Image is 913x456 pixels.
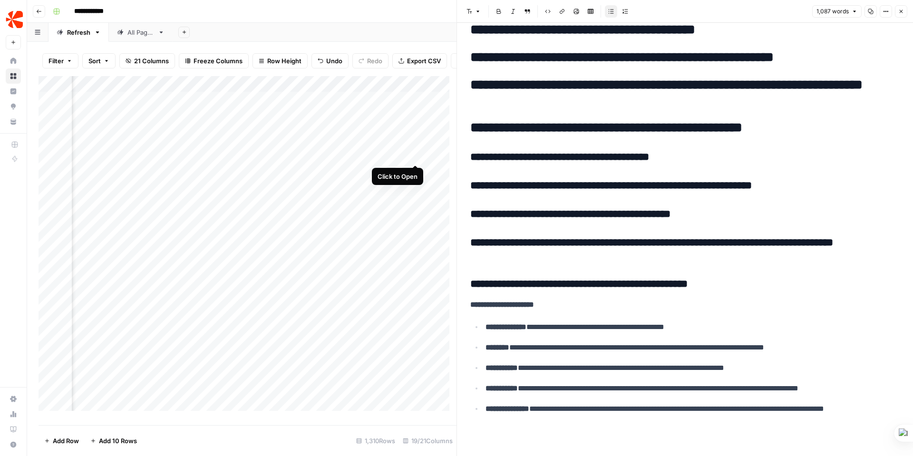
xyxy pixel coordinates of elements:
a: Insights [6,84,21,99]
span: 1,087 words [816,7,849,16]
button: Workspace: ChargebeeOps [6,8,21,31]
span: Freeze Columns [194,56,243,66]
a: All Pages [109,23,173,42]
span: Sort [88,56,101,66]
a: Your Data [6,114,21,129]
button: Freeze Columns [179,53,249,68]
span: Redo [367,56,382,66]
div: Click to Open [378,172,418,181]
button: Export CSV [392,53,447,68]
span: Export CSV [407,56,441,66]
span: Add 10 Rows [99,436,137,446]
button: Help + Support [6,437,21,452]
button: Sort [82,53,116,68]
button: 21 Columns [119,53,175,68]
span: Filter [49,56,64,66]
a: Opportunities [6,99,21,114]
span: 21 Columns [134,56,169,66]
button: Row Height [253,53,308,68]
span: Undo [326,56,342,66]
span: Add Row [53,436,79,446]
button: Undo [311,53,349,68]
a: Browse [6,68,21,84]
div: 1,310 Rows [352,433,399,448]
a: Home [6,53,21,68]
span: Row Height [267,56,301,66]
div: 19/21 Columns [399,433,456,448]
button: Add Row [39,433,85,448]
button: Filter [42,53,78,68]
a: Usage [6,407,21,422]
a: Refresh [49,23,109,42]
div: All Pages [127,28,154,37]
button: 1,087 words [812,5,862,18]
img: ChargebeeOps Logo [6,11,23,28]
a: Learning Hub [6,422,21,437]
button: Add 10 Rows [85,433,143,448]
div: Refresh [67,28,90,37]
button: Redo [352,53,389,68]
a: Settings [6,391,21,407]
